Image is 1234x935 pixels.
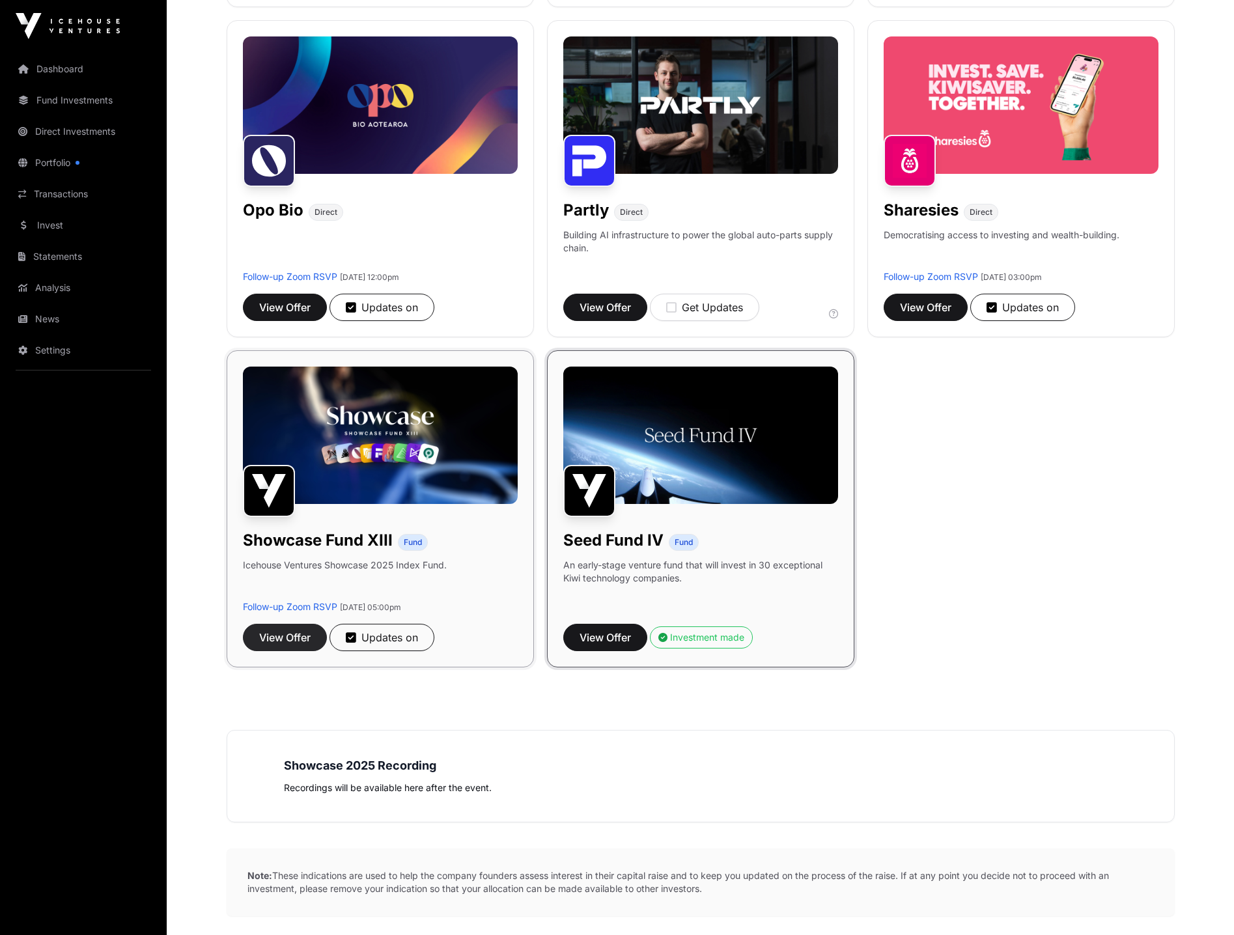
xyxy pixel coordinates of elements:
a: Follow-up Zoom RSVP [243,271,337,282]
button: Updates on [330,624,434,651]
h1: Sharesies [884,200,959,221]
span: [DATE] 12:00pm [340,272,399,282]
strong: Showcase 2025 Recording [284,759,436,772]
span: [DATE] 05:00pm [340,602,401,612]
h1: Showcase Fund XIII [243,530,393,551]
span: Direct [620,207,643,217]
a: Dashboard [10,55,156,83]
img: Opo Bio [243,135,295,187]
h1: Opo Bio [243,200,303,221]
button: Updates on [330,294,434,321]
button: View Offer [563,294,647,321]
a: Settings [10,336,156,365]
p: These indications are used to help the company founders assess interest in their capital raise an... [227,848,1175,916]
span: [DATE] 03:00pm [981,272,1042,282]
span: View Offer [580,300,631,315]
img: Showcase Fund XIII [243,465,295,517]
h1: Partly [563,200,609,221]
span: Fund [404,537,422,548]
button: View Offer [243,294,327,321]
a: Direct Investments [10,117,156,146]
img: Icehouse Ventures Logo [16,13,120,39]
span: Fund [675,537,693,548]
button: Investment made [650,626,753,649]
button: Updates on [970,294,1075,321]
button: View Offer [243,624,327,651]
div: Investment made [658,631,744,644]
div: Updates on [346,630,418,645]
a: News [10,305,156,333]
div: Updates on [987,300,1059,315]
img: Opo-Bio-Banner.jpg [243,36,518,174]
div: Get Updates [666,300,743,315]
p: Building AI infrastructure to power the global auto-parts supply chain. [563,229,838,270]
a: Analysis [10,273,156,302]
span: View Offer [900,300,951,315]
img: Showcase-Fund-Banner-1.jpg [243,367,518,504]
img: Sharesies [884,135,936,187]
img: Seed-Fund-4_Banner.jpg [563,367,838,504]
span: Direct [315,207,337,217]
p: An early-stage venture fund that will invest in 30 exceptional Kiwi technology companies. [563,559,838,585]
p: Recordings will be available here after the event. [284,780,1117,796]
button: Get Updates [650,294,759,321]
button: View Offer [563,624,647,651]
a: Invest [10,211,156,240]
span: View Offer [259,300,311,315]
strong: Note: [247,870,272,881]
a: Follow-up Zoom RSVP [243,601,337,612]
a: Portfolio [10,148,156,177]
h1: Seed Fund IV [563,530,664,551]
a: Transactions [10,180,156,208]
img: Seed Fund IV [563,465,615,517]
img: Partly [563,135,615,187]
a: Statements [10,242,156,271]
span: View Offer [580,630,631,645]
iframe: Chat Widget [1169,872,1234,935]
img: Partly-Banner.jpg [563,36,838,174]
img: Sharesies-Banner.jpg [884,36,1158,174]
span: Direct [970,207,992,217]
div: Updates on [346,300,418,315]
a: Fund Investments [10,86,156,115]
button: View Offer [884,294,968,321]
p: Democratising access to investing and wealth-building. [884,229,1119,270]
span: View Offer [259,630,311,645]
a: Follow-up Zoom RSVP [884,271,978,282]
p: Icehouse Ventures Showcase 2025 Index Fund. [243,559,447,572]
